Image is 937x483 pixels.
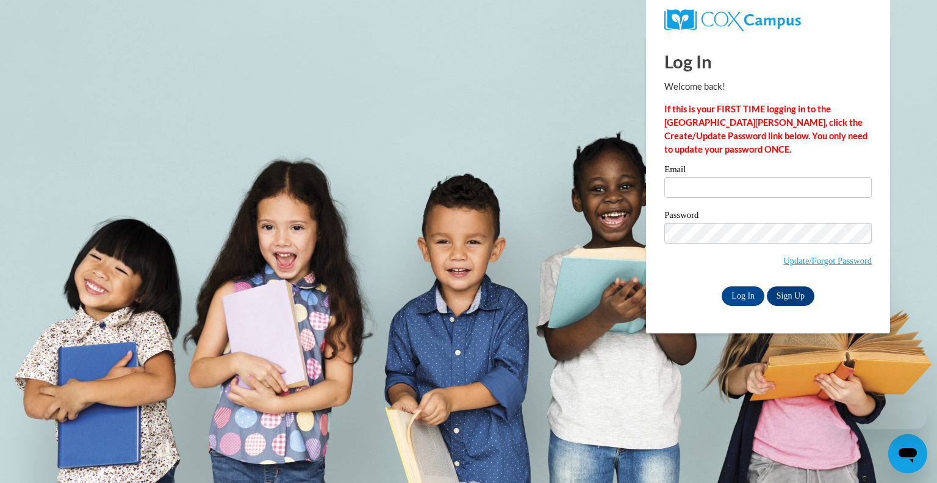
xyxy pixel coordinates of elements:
[832,402,927,429] iframe: Message from company
[664,211,872,223] label: Password
[664,165,872,177] label: Email
[888,434,927,473] iframe: Button to launch messaging window
[664,49,872,74] h1: Log In
[783,256,872,266] a: Update/Forgot Password
[664,80,872,93] p: Welcome back!
[767,286,814,306] a: Sign Up
[722,286,764,306] input: Log In
[664,104,867,154] strong: If this is your FIRST TIME logging in to the [GEOGRAPHIC_DATA][PERSON_NAME], click the Create/Upd...
[664,9,801,31] img: COX Campus
[664,9,872,31] a: COX Campus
